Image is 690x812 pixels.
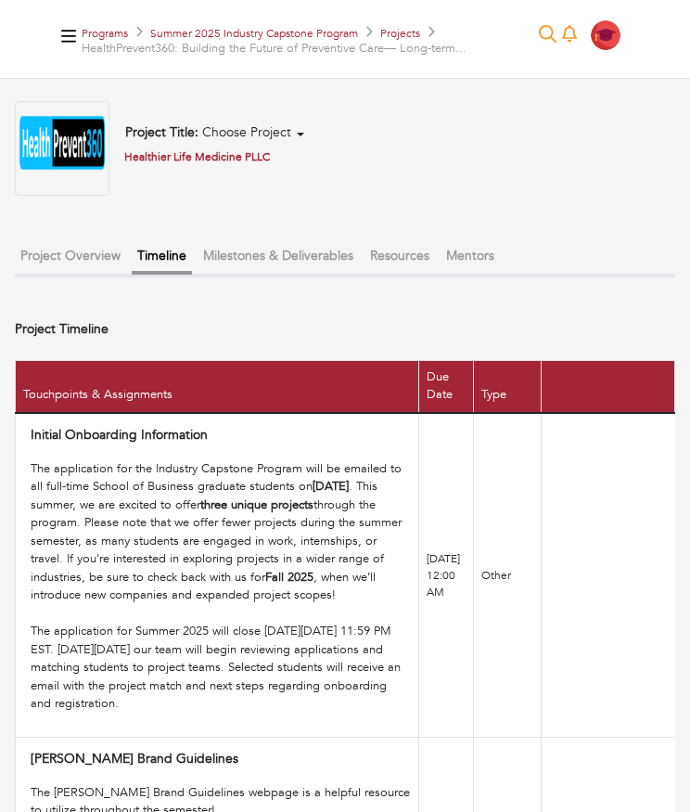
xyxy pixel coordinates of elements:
img: healthprevent360_logo_black_11_14_23.png [15,101,109,196]
img: Student-Icon-6b6867cbad302adf8029cb3ecf392088beec6a544309a027beb5b4b4576828a8.png [591,20,620,50]
button: Milestones & Deliverables [198,240,359,271]
strong: [DATE] [313,478,349,495]
th: Touchpoints & Assignments [16,360,419,413]
strong: Fall 2025 [265,569,313,586]
h4: [PERSON_NAME] Brand Guidelines [31,752,238,767]
button: Project Overview [15,240,126,271]
button: Project Title: Choose Project [120,124,310,142]
th: Due Date [418,360,473,413]
button: Resources [364,240,435,271]
td: Other [473,413,542,737]
th: Type [473,360,542,413]
h4: Project Timeline [15,322,109,338]
a: Summer 2025 Industry Capstone Program [150,26,358,41]
span: HealthPrevent360: Building the Future of Preventive Care— Long-term... [82,40,466,57]
div: The application for Summer 2025 will close [DATE][DATE] 11:59 PM EST. [DATE][DATE] our team will ... [31,623,411,714]
a: Healthier Life Medicine PLLC [124,149,270,164]
strong: three unique projects [200,496,313,513]
div: The application for the Industry Capstone Program will be emailed to all full-time School of Busi... [31,460,411,624]
span: Choose Project [202,123,291,141]
a: Programs [82,26,128,41]
button: Timeline [132,240,192,275]
a: Projects [380,26,420,41]
b: Project Title: [125,123,198,141]
button: Mentors [441,240,500,271]
td: [DATE] 12:00 AM [418,413,473,737]
h4: Initial Onboarding Information [31,428,208,444]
